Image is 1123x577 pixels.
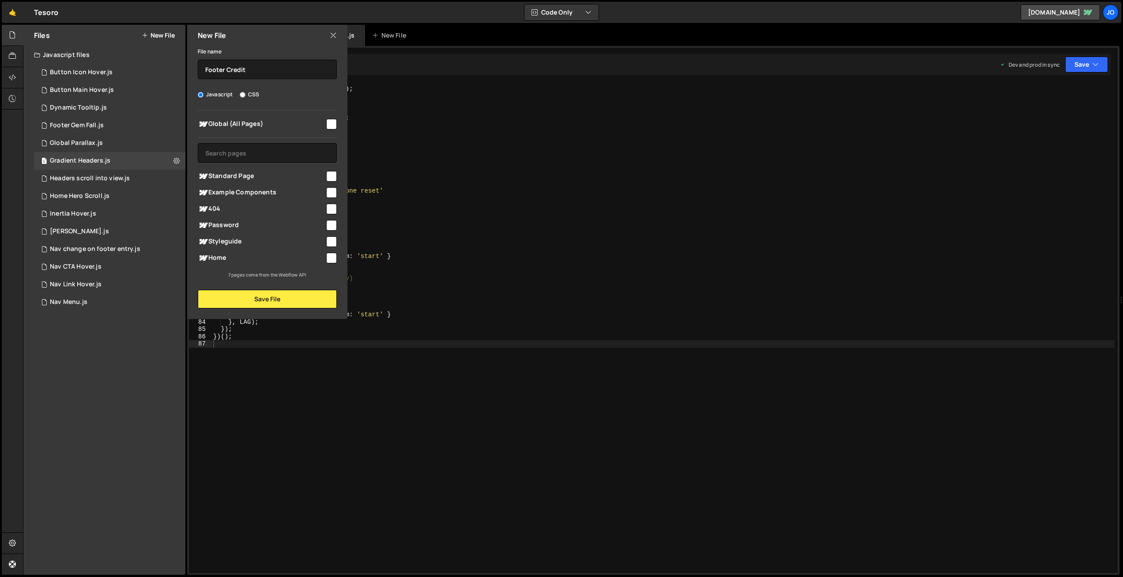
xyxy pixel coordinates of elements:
[34,223,185,240] div: 17308/48392.js
[34,170,185,187] div: 17308/48441.js
[34,81,185,99] div: 17308/48089.js
[524,4,599,20] button: Code Only
[198,119,325,129] span: Global (All Pages)
[50,263,102,271] div: Nav CTA Hover.js
[372,31,409,40] div: New File
[34,117,185,134] div: 17308/48450.js
[240,92,245,98] input: CSS
[50,139,103,147] div: Global Parallax.js
[34,64,185,81] div: 17308/48449.js
[1103,4,1119,20] a: Jo
[189,326,211,333] div: 85
[198,253,325,263] span: Home
[50,86,114,94] div: Button Main Hover.js
[198,92,203,98] input: Javascript
[198,30,226,40] h2: New File
[34,187,185,205] div: 17308/48212.js
[198,143,337,163] input: Search pages
[50,157,110,165] div: Gradient Headers.js
[50,68,113,76] div: Button Icon Hover.js
[1000,61,1060,68] div: Dev and prod in sync
[198,236,325,247] span: Styleguide
[198,90,233,99] label: Javascript
[34,7,58,18] div: Tesoro
[50,281,102,288] div: Nav Link Hover.js
[34,258,185,276] div: 17308/48125.js
[189,333,211,341] div: 86
[34,293,185,311] div: 17308/48184.js
[23,46,185,64] div: Javascript files
[34,276,185,293] div: 17308/48103.js
[50,121,104,129] div: Footer Gem Fall.js
[142,32,175,39] button: New File
[50,175,130,182] div: Headers scroll into view.js
[34,30,50,40] h2: Files
[198,187,325,198] span: Example Components
[189,319,211,326] div: 84
[198,47,222,56] label: File name
[34,134,185,152] div: 17308/48388.js
[41,158,47,165] span: 1
[198,171,325,182] span: Standard Page
[34,152,185,170] div: 17308/48367.js
[50,210,96,218] div: Inertia Hover.js
[1021,4,1100,20] a: [DOMAIN_NAME]
[198,290,337,308] button: Save File
[50,298,87,306] div: Nav Menu.js
[34,240,185,258] div: 17308/48464.js
[198,60,337,79] input: Name
[189,340,211,348] div: 87
[198,220,325,231] span: Password
[50,228,109,235] div: [PERSON_NAME].js
[240,90,259,99] label: CSS
[50,245,140,253] div: Nav change on footer entry.js
[34,205,185,223] div: 17308/48433.js
[50,104,107,112] div: Dynamic Tooltip.js
[228,272,306,278] small: 7 pages come from the Webflow API
[1065,57,1108,72] button: Save
[198,204,325,214] span: 404
[2,2,23,23] a: 🤙
[34,99,185,117] div: 17308/48422.js
[50,192,109,200] div: Home Hero Scroll.js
